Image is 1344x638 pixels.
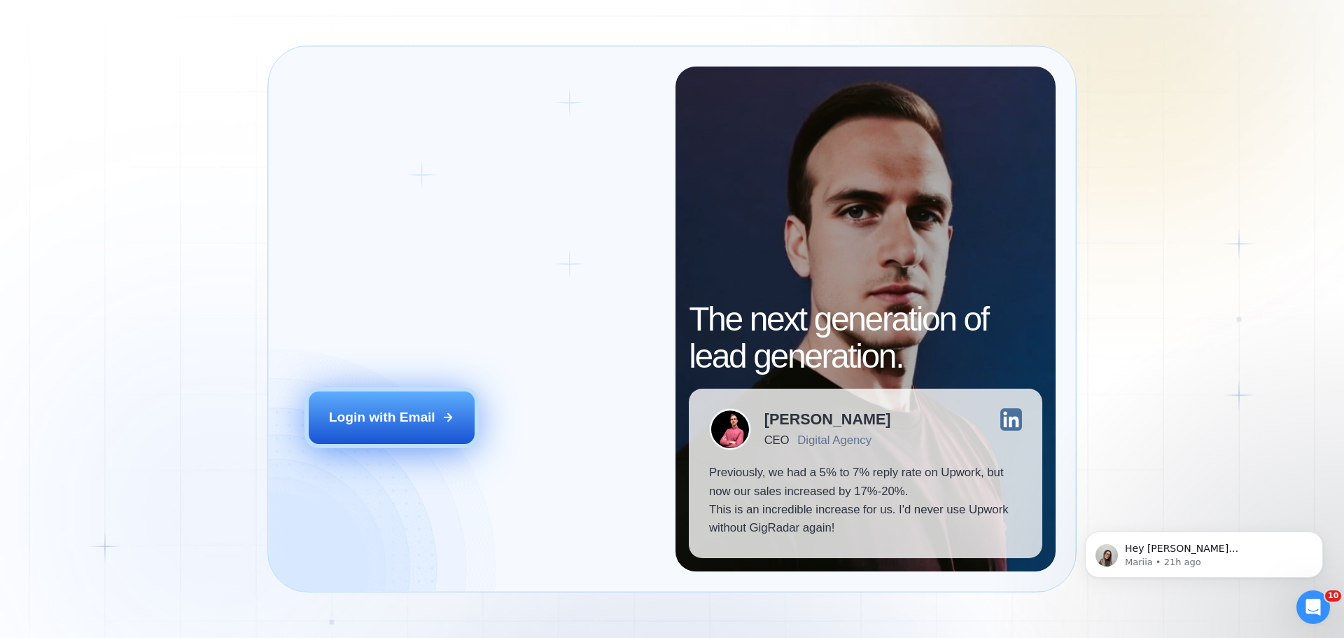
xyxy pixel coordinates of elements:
[797,434,871,447] div: Digital Agency
[709,464,1022,538] p: Previously, we had a 5% to 7% reply rate on Upwork, but now our sales increased by 17%-20%. This ...
[309,391,475,443] button: Login with Email
[764,434,789,447] div: CEO
[689,301,1042,375] h2: The next generation of lead generation.
[1296,590,1330,624] iframe: Intercom live chat
[329,408,435,427] div: Login with Email
[764,412,891,427] div: [PERSON_NAME]
[1064,502,1344,600] iframe: Intercom notifications message
[1325,590,1341,602] span: 10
